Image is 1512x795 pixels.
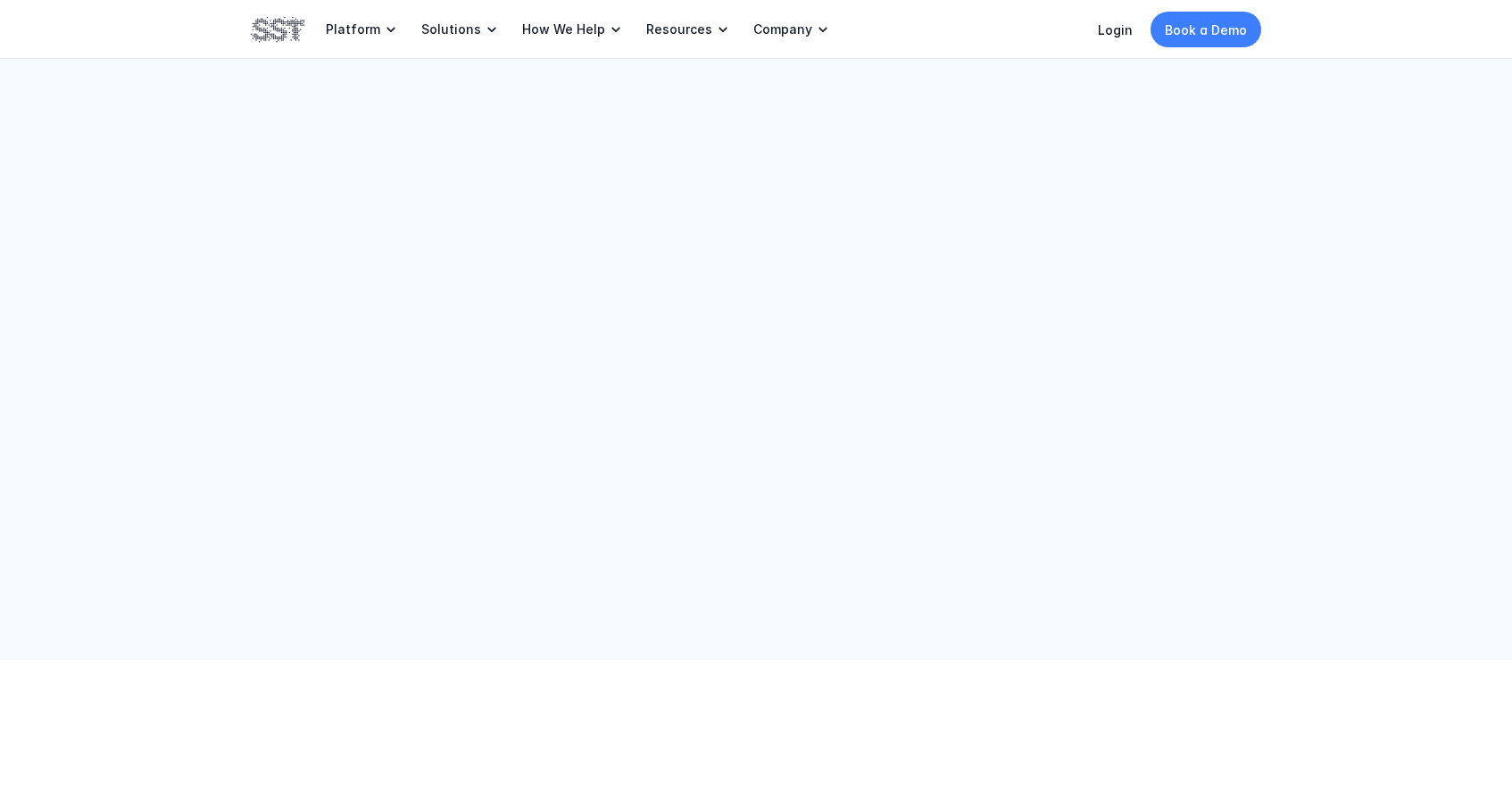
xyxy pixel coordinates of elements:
[1151,12,1261,47] a: Book a Demo
[646,21,712,37] p: Resources
[522,21,605,37] p: How We Help
[251,14,304,45] img: SST logo
[1165,21,1247,39] p: Book a Demo
[326,21,380,37] p: Platform
[1098,22,1133,37] a: Login
[421,21,481,37] p: Solutions
[753,21,812,37] p: Company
